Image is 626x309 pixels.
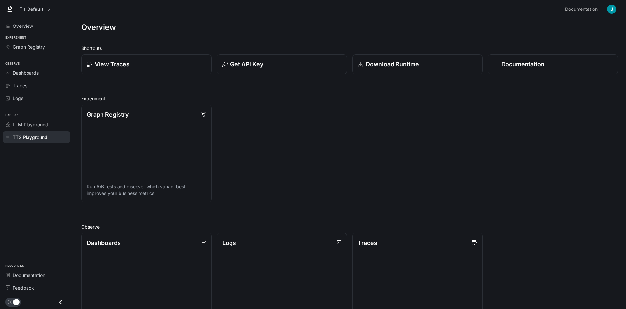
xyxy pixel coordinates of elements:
[13,82,27,89] span: Traces
[3,93,70,104] a: Logs
[81,45,618,52] h2: Shortcuts
[27,7,43,12] p: Default
[3,41,70,53] a: Graph Registry
[87,110,129,119] p: Graph Registry
[358,238,377,247] p: Traces
[565,5,598,13] span: Documentation
[366,60,419,69] p: Download Runtime
[81,223,618,230] h2: Observe
[3,282,70,294] a: Feedback
[605,3,618,16] button: User avatar
[13,272,45,279] span: Documentation
[607,5,616,14] img: User avatar
[13,23,33,29] span: Overview
[13,43,45,50] span: Graph Registry
[87,238,121,247] p: Dashboards
[217,54,347,74] button: Get API Key
[562,3,602,16] a: Documentation
[3,67,70,78] a: Dashboards
[81,21,116,34] h1: Overview
[3,269,70,281] a: Documentation
[13,121,48,128] span: LLM Playground
[13,134,47,141] span: TTS Playground
[13,69,39,76] span: Dashboards
[3,119,70,130] a: LLM Playground
[488,54,618,74] a: Documentation
[17,3,53,16] button: All workspaces
[3,80,70,91] a: Traces
[87,183,206,197] p: Run A/B tests and discover which variant best improves your business metrics
[222,238,236,247] p: Logs
[81,95,618,102] h2: Experiment
[95,60,130,69] p: View Traces
[13,298,20,305] span: Dark mode toggle
[81,105,212,202] a: Graph RegistryRun A/B tests and discover which variant best improves your business metrics
[3,131,70,143] a: TTS Playground
[501,60,544,69] p: Documentation
[81,54,212,74] a: View Traces
[230,60,263,69] p: Get API Key
[352,54,483,74] a: Download Runtime
[13,95,23,102] span: Logs
[53,296,68,309] button: Close drawer
[3,20,70,32] a: Overview
[13,284,34,291] span: Feedback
